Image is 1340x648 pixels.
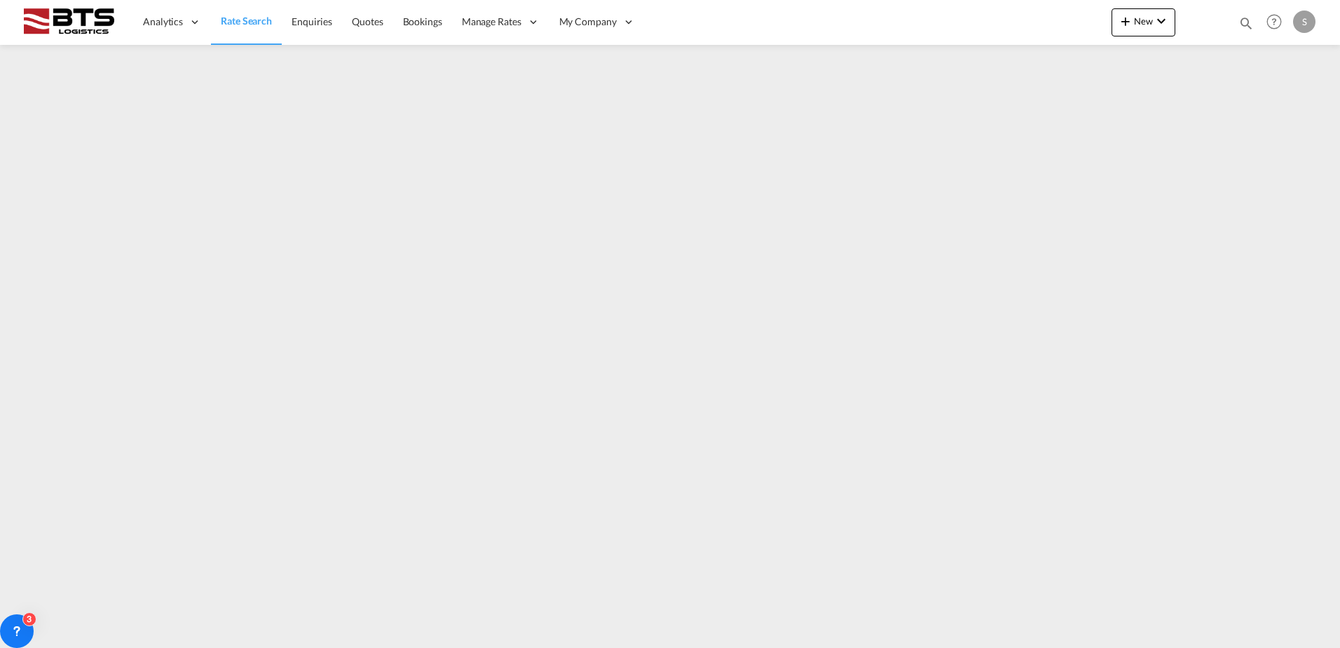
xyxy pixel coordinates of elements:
[21,6,116,38] img: cdcc71d0be7811ed9adfbf939d2aa0e8.png
[1262,10,1286,34] span: Help
[143,15,183,29] span: Analytics
[1262,10,1293,35] div: Help
[462,15,521,29] span: Manage Rates
[1293,11,1315,33] div: S
[1153,13,1170,29] md-icon: icon-chevron-down
[1238,15,1254,31] md-icon: icon-magnify
[292,15,332,27] span: Enquiries
[403,15,442,27] span: Bookings
[221,15,272,27] span: Rate Search
[1117,15,1170,27] span: New
[1117,13,1134,29] md-icon: icon-plus 400-fg
[1112,8,1175,36] button: icon-plus 400-fgNewicon-chevron-down
[1238,15,1254,36] div: icon-magnify
[559,15,617,29] span: My Company
[352,15,383,27] span: Quotes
